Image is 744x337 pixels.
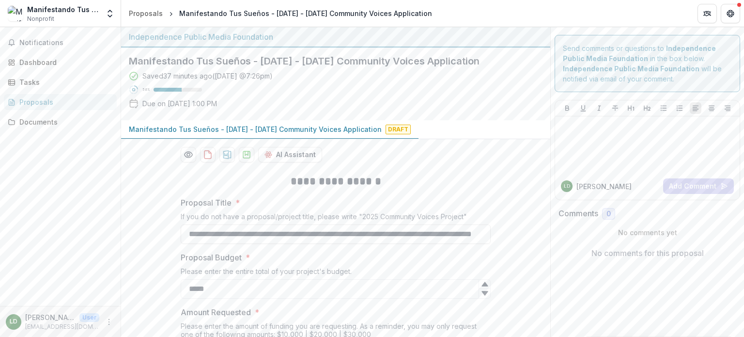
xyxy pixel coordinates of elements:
[142,86,150,93] p: 58 %
[181,267,491,279] div: Please enter the entire total of your project's budget.
[179,8,432,18] div: Manifestando Tus Sueños - [DATE] - [DATE] Community Voices Application
[8,6,23,21] img: Manifestando Tus Sueños
[103,4,117,23] button: Open entity switcher
[593,102,605,114] button: Italicize
[142,98,217,109] p: Due on [DATE] 1:00 PM
[609,102,621,114] button: Strike
[722,102,733,114] button: Align Right
[386,125,411,134] span: Draft
[125,6,167,20] a: Proposals
[129,55,527,67] h2: Manifestando Tus Sueños - [DATE] - [DATE] Community Voices Application
[577,102,589,114] button: Underline
[641,102,653,114] button: Heading 2
[103,316,115,328] button: More
[625,102,637,114] button: Heading 1
[706,102,717,114] button: Align Center
[19,117,109,127] div: Documents
[25,312,76,322] p: [PERSON_NAME]
[558,227,736,238] p: No comments yet
[658,102,669,114] button: Bullet List
[27,4,99,15] div: Manifestando Tus Sueños
[697,4,717,23] button: Partners
[564,184,570,189] div: Lili Daliessio
[663,178,734,194] button: Add Comment
[239,147,254,162] button: download-proposal
[219,147,235,162] button: download-proposal
[19,97,109,107] div: Proposals
[10,319,17,325] div: Lili Daliessio
[4,54,117,70] a: Dashboard
[27,15,54,23] span: Nonprofit
[19,77,109,87] div: Tasks
[181,212,491,225] div: If you do not have a proposal/project title, please write "2025 Community Voices Project"
[142,71,273,81] div: Saved 37 minutes ago ( [DATE] @ 7:26pm )
[591,247,704,259] p: No comments for this proposal
[19,39,113,47] span: Notifications
[129,31,542,43] div: Independence Public Media Foundation
[606,210,611,218] span: 0
[129,124,382,134] p: Manifestando Tus Sueños - [DATE] - [DATE] Community Voices Application
[258,147,322,162] button: AI Assistant
[25,322,99,331] p: [EMAIL_ADDRESS][DOMAIN_NAME]
[576,181,632,192] p: [PERSON_NAME]
[4,74,117,90] a: Tasks
[181,147,196,162] button: Preview 0c4652c0-58bf-4b28-bddc-0e9677c93bfe-0.pdf
[721,4,740,23] button: Get Help
[558,209,598,218] h2: Comments
[4,35,117,50] button: Notifications
[555,35,740,92] div: Send comments or questions to in the box below. will be notified via email of your comment.
[4,94,117,110] a: Proposals
[4,114,117,130] a: Documents
[125,6,436,20] nav: breadcrumb
[129,8,163,18] div: Proposals
[690,102,701,114] button: Align Left
[181,306,251,318] p: Amount Requested
[200,147,216,162] button: download-proposal
[79,313,99,322] p: User
[561,102,573,114] button: Bold
[674,102,685,114] button: Ordered List
[181,197,232,209] p: Proposal Title
[563,64,699,73] strong: Independence Public Media Foundation
[19,57,109,67] div: Dashboard
[181,252,242,263] p: Proposal Budget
